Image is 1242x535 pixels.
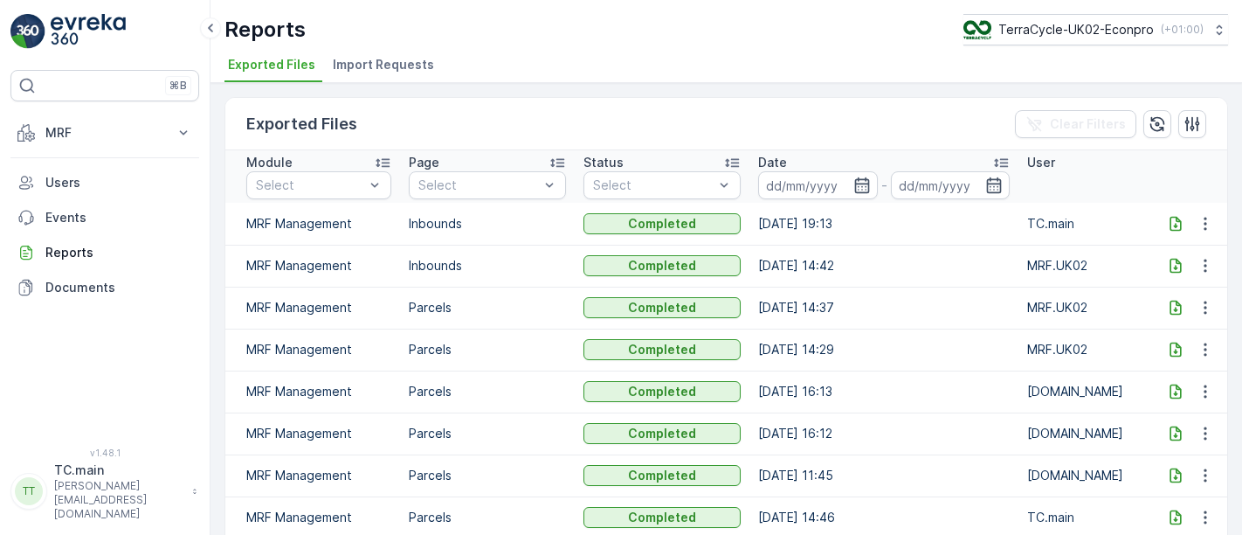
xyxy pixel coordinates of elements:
button: Completed [583,213,741,234]
td: [DATE] 14:42 [749,245,1018,287]
p: Users [45,174,192,191]
div: TT [15,477,43,505]
td: MRF Management [225,455,400,497]
td: Inbounds [400,245,575,287]
td: MRF Management [225,203,400,245]
p: MRF [45,124,164,142]
p: Completed [628,257,696,274]
td: [DATE] 16:12 [749,413,1018,455]
td: MRF.UK02 [1018,287,1193,329]
span: v 1.48.1 [10,448,199,458]
button: Clear Filters [1015,110,1136,138]
button: Completed [583,381,741,402]
td: Parcels [400,455,575,497]
td: [DOMAIN_NAME] [1018,413,1193,455]
p: Documents [45,279,192,296]
p: - [881,175,887,196]
span: Exported Files [228,56,315,73]
td: [DATE] 11:45 [749,455,1018,497]
td: [DATE] 16:13 [749,371,1018,413]
button: TerraCycle-UK02-Econpro(+01:00) [963,14,1228,45]
td: [DATE] 14:37 [749,287,1018,329]
p: TerraCycle-UK02-Econpro [998,21,1154,38]
td: MRF Management [225,329,400,371]
p: Clear Filters [1050,115,1126,133]
td: MRF.UK02 [1018,245,1193,287]
p: Select [256,177,364,194]
button: Completed [583,297,741,318]
td: Inbounds [400,203,575,245]
p: Select [418,177,539,194]
span: Import Requests [333,56,434,73]
button: MRF [10,115,199,150]
td: Parcels [400,413,575,455]
p: ( +01:00 ) [1161,23,1204,37]
p: Select [593,177,714,194]
p: Completed [628,509,696,526]
p: Reports [45,244,192,261]
td: MRF.UK02 [1018,329,1193,371]
p: Page [409,154,439,171]
td: MRF Management [225,287,400,329]
a: Documents [10,270,199,305]
p: Events [45,209,192,226]
a: Events [10,200,199,235]
td: [DATE] 14:29 [749,329,1018,371]
p: Completed [628,215,696,233]
p: Status [583,154,624,171]
td: Parcels [400,287,575,329]
p: Completed [628,341,696,358]
img: logo_light-DOdMpM7g.png [51,14,126,49]
a: Users [10,165,199,200]
input: dd/mm/yyyy [891,171,1011,199]
td: [DATE] 19:13 [749,203,1018,245]
p: Exported Files [246,112,357,136]
button: TTTC.main[PERSON_NAME][EMAIL_ADDRESS][DOMAIN_NAME] [10,462,199,521]
p: TC.main [54,462,183,479]
p: Date [758,154,787,171]
p: User [1027,154,1055,171]
td: [DOMAIN_NAME] [1018,371,1193,413]
p: [PERSON_NAME][EMAIL_ADDRESS][DOMAIN_NAME] [54,479,183,521]
img: terracycle_logo_wKaHoWT.png [963,20,991,39]
button: Completed [583,423,741,444]
img: logo [10,14,45,49]
td: [DOMAIN_NAME] [1018,455,1193,497]
input: dd/mm/yyyy [758,171,878,199]
p: Module [246,154,293,171]
td: Parcels [400,371,575,413]
p: Completed [628,467,696,484]
td: Parcels [400,329,575,371]
p: ⌘B [169,79,187,93]
button: Completed [583,507,741,528]
p: Completed [628,425,696,442]
td: MRF Management [225,245,400,287]
td: TC.main [1018,203,1193,245]
button: Completed [583,465,741,486]
td: MRF Management [225,413,400,455]
p: Reports [224,16,306,44]
a: Reports [10,235,199,270]
p: Completed [628,299,696,316]
p: Completed [628,383,696,400]
td: MRF Management [225,371,400,413]
button: Completed [583,255,741,276]
button: Completed [583,339,741,360]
